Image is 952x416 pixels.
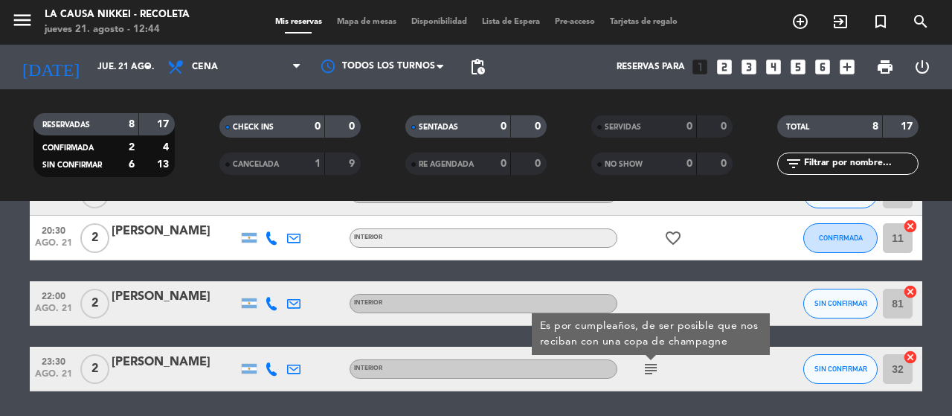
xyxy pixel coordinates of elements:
span: RE AGENDADA [419,161,474,168]
strong: 0 [721,121,730,132]
span: print [876,58,894,76]
span: ago. 21 [35,304,72,321]
span: 23:30 [35,352,72,369]
span: CONFIRMADA [42,144,94,152]
span: ago. 21 [35,238,72,255]
strong: 8 [129,119,135,129]
span: INTERIOR [354,300,382,306]
strong: 2 [129,142,135,153]
i: turned_in_not [872,13,890,31]
span: TOTAL [786,124,809,131]
span: 2 [80,289,109,319]
i: subject [642,360,660,378]
span: SIN CONFIRMAR [42,161,102,169]
span: SENTADAS [419,124,458,131]
span: Reservas para [617,62,685,72]
div: [PERSON_NAME] [112,222,238,241]
span: NO SHOW [605,161,643,168]
i: looks_5 [788,57,808,77]
strong: 0 [535,121,544,132]
div: [PERSON_NAME] [112,353,238,372]
i: arrow_drop_down [138,58,156,76]
button: SIN CONFIRMAR [803,354,878,384]
span: INTERIOR [354,234,382,240]
strong: 13 [157,159,172,170]
strong: 0 [686,121,692,132]
div: LOG OUT [904,45,941,89]
span: 22:00 [35,287,72,304]
span: ago. 21 [35,193,72,211]
i: exit_to_app [832,13,849,31]
strong: 0 [315,121,321,132]
span: SERVIDAS [605,124,641,131]
strong: 6 [129,159,135,170]
div: La Causa Nikkei - Recoleta [45,7,190,22]
i: looks_one [690,57,710,77]
div: jueves 21. agosto - 12:44 [45,22,190,37]
input: Filtrar por nombre... [803,156,918,172]
i: favorite_border [664,229,682,247]
span: Mis reservas [268,18,329,26]
strong: 0 [501,121,506,132]
i: cancel [903,219,918,234]
strong: 17 [157,119,172,129]
i: power_settings_new [913,58,931,76]
strong: 4 [163,142,172,153]
i: filter_list [785,155,803,173]
strong: 0 [535,159,544,169]
span: Mapa de mesas [329,18,404,26]
div: [PERSON_NAME] [112,287,238,307]
span: CHECK INS [233,124,274,131]
i: menu [11,9,33,31]
span: pending_actions [469,58,486,76]
i: add_box [837,57,857,77]
strong: 17 [901,121,916,132]
i: looks_two [715,57,734,77]
button: CONFIRMADA [803,223,878,253]
div: Es por cumpleaños, de ser posible que nos reciban con una copa de champagne [540,319,762,350]
span: Disponibilidad [404,18,475,26]
span: RESERVADAS [42,121,90,129]
i: cancel [903,350,918,365]
span: CANCELADA [233,161,279,168]
span: 2 [80,354,109,384]
strong: 0 [349,121,358,132]
strong: 9 [349,159,358,169]
i: [DATE] [11,51,90,83]
span: ago. 21 [35,369,72,386]
strong: 8 [872,121,878,132]
strong: 0 [501,159,506,169]
i: search [912,13,930,31]
span: Pre-acceso [547,18,602,26]
i: cancel [903,284,918,299]
i: looks_4 [764,57,783,77]
span: Tarjetas de regalo [602,18,685,26]
button: menu [11,9,33,36]
span: CONFIRMADA [819,234,863,242]
span: Cena [192,62,218,72]
span: 2 [80,223,109,253]
i: looks_6 [813,57,832,77]
strong: 0 [686,159,692,169]
span: SIN CONFIRMAR [814,365,867,373]
span: SIN CONFIRMAR [814,299,867,307]
strong: 1 [315,159,321,169]
strong: 0 [721,159,730,169]
button: SIN CONFIRMAR [803,289,878,319]
i: add_circle_outline [791,13,809,31]
span: INTERIOR [354,365,382,371]
span: 20:30 [35,221,72,238]
span: Lista de Espera [475,18,547,26]
i: looks_3 [739,57,759,77]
